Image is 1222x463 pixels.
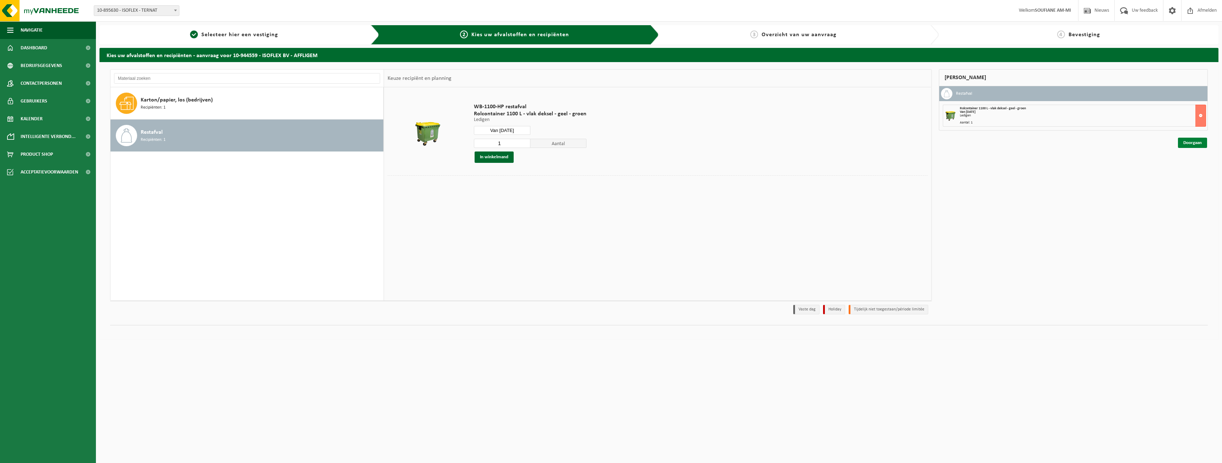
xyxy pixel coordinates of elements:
span: 10-895630 - ISOFLEX - TERNAT [94,6,179,16]
span: Kalender [21,110,43,128]
span: Gebruikers [21,92,47,110]
button: In winkelmand [475,151,514,163]
span: Product Shop [21,145,53,163]
span: Selecteer hier een vestiging [201,32,278,38]
span: Rolcontainer 1100 L - vlak deksel - geel - groen [960,106,1026,110]
div: [PERSON_NAME] [939,69,1208,86]
span: Recipiënten: 1 [141,104,166,111]
span: Bedrijfsgegevens [21,57,62,75]
p: Ledigen [474,117,586,122]
span: 2 [460,31,468,38]
span: Navigatie [21,21,43,39]
strong: Van [DATE] [960,110,975,114]
h2: Kies uw afvalstoffen en recipiënten - aanvraag voor 10-944559 - ISOFLEX BV - AFFLIGEM [99,48,1218,62]
strong: SOUFIANE AM-MI [1035,8,1071,13]
span: Rolcontainer 1100 L - vlak deksel - geel - groen [474,110,586,117]
span: Kies uw afvalstoffen en recipiënten [471,32,569,38]
div: Aantal: 1 [960,121,1206,125]
span: Dashboard [21,39,47,57]
a: Doorgaan [1178,138,1207,148]
button: Restafval Recipiënten: 1 [110,120,384,151]
span: Restafval [141,128,163,137]
span: Overzicht van uw aanvraag [762,32,837,38]
span: Contactpersonen [21,75,62,92]
span: Intelligente verbond... [21,128,76,145]
span: Aantal [530,139,587,148]
span: Recipiënten: 1 [141,137,166,143]
input: Selecteer datum [474,126,530,135]
div: Keuze recipiënt en planning [384,70,455,87]
span: 1 [190,31,198,38]
h3: Restafval [956,88,972,99]
input: Materiaal zoeken [114,73,380,84]
span: Karton/papier, los (bedrijven) [141,96,213,104]
a: 1Selecteer hier een vestiging [103,31,365,39]
li: Tijdelijk niet toegestaan/période limitée [849,305,928,314]
div: Ledigen [960,114,1206,117]
li: Vaste dag [793,305,820,314]
span: WB-1100-HP restafval [474,103,586,110]
span: Bevestiging [1069,32,1100,38]
span: 3 [750,31,758,38]
span: 10-895630 - ISOFLEX - TERNAT [94,5,179,16]
li: Holiday [823,305,845,314]
span: 4 [1057,31,1065,38]
button: Karton/papier, los (bedrijven) Recipiënten: 1 [110,87,384,120]
span: Acceptatievoorwaarden [21,163,78,181]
